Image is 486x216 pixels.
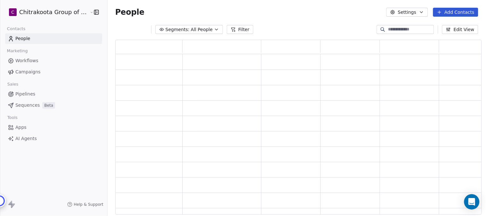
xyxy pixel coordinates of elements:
span: People [115,7,144,17]
a: People [5,33,102,44]
a: SequencesBeta [5,100,102,111]
a: Help & Support [67,202,103,207]
button: Edit View [442,25,478,34]
button: Settings [386,8,428,17]
span: Beta [42,102,55,109]
span: Pipelines [15,91,35,97]
a: Pipelines [5,89,102,99]
span: C [11,9,14,15]
span: Workflows [15,57,38,64]
button: Filter [227,25,253,34]
span: People [15,35,30,42]
a: Campaigns [5,67,102,77]
span: Marketing [4,46,30,56]
div: Open Intercom Messenger [464,194,480,210]
span: Sequences [15,102,40,109]
span: AI Agents [15,135,37,142]
a: AI Agents [5,133,102,144]
span: All People [191,26,213,33]
button: Add Contacts [433,8,478,17]
span: Tools [4,113,20,122]
a: Workflows [5,55,102,66]
span: Campaigns [15,69,40,75]
span: Chitrakoota Group of Institutions [19,8,88,16]
span: Help & Support [74,202,103,207]
span: Segments: [166,26,190,33]
button: CChitrakoota Group of Institutions [8,7,85,18]
a: Apps [5,122,102,133]
span: Sales [4,79,21,89]
span: Apps [15,124,27,131]
span: Contacts [4,24,28,34]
